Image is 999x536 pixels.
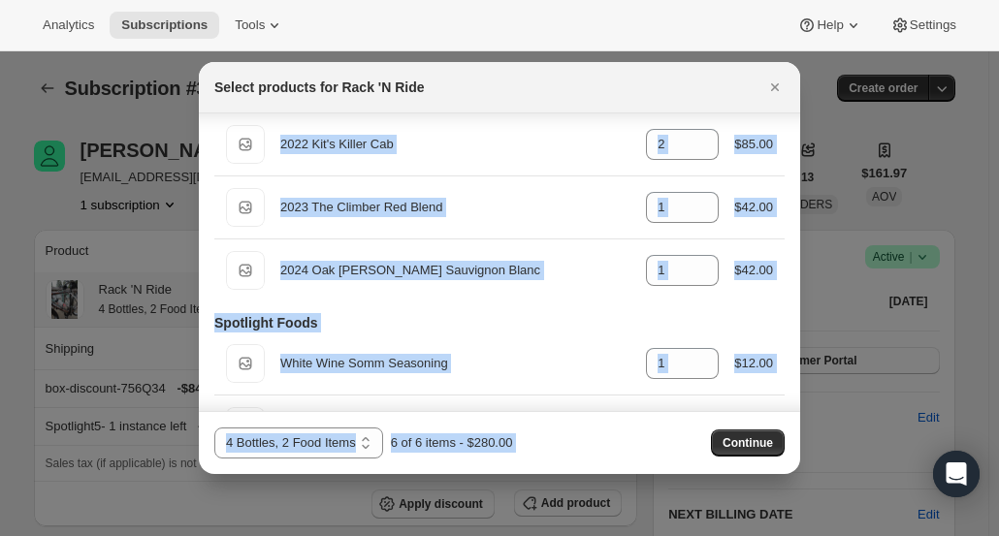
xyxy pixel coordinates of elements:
div: 2023 The Climber Red Blend [280,198,630,217]
div: 6 of 6 items - $280.00 [391,433,513,453]
button: Help [786,12,874,39]
h2: Select products for Rack 'N Ride [214,78,425,97]
span: Continue [723,435,773,451]
div: 2024 Oak [PERSON_NAME] Sauvignon Blanc [280,261,630,280]
button: Continue [711,429,785,457]
span: Analytics [43,17,94,33]
span: Settings [910,17,956,33]
div: 2022 Kit's Killer Cab [280,135,630,154]
button: Settings [879,12,968,39]
span: Help [817,17,843,33]
div: $12.00 [734,354,773,373]
button: Close [761,74,789,101]
div: $42.00 [734,198,773,217]
div: Open Intercom Messenger [933,451,980,497]
div: White Wine Somm Seasoning [280,354,630,373]
h3: Spotlight Foods [214,313,318,332]
button: Tools [223,12,296,39]
span: Tools [235,17,265,33]
button: Subscriptions [110,12,219,39]
span: Subscriptions [121,17,208,33]
div: $42.00 [734,261,773,280]
div: $85.00 [734,135,773,154]
button: Analytics [31,12,106,39]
